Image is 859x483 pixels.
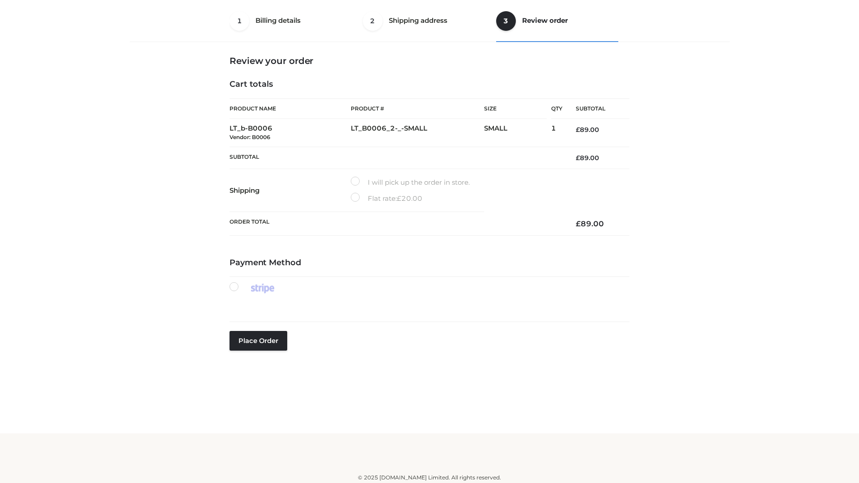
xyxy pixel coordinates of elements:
td: LT_b-B0006 [230,119,351,147]
th: Size [484,99,547,119]
label: I will pick up the order in store. [351,177,470,188]
bdi: 89.00 [576,219,604,228]
th: Shipping [230,169,351,212]
span: £ [397,194,401,203]
bdi: 89.00 [576,154,599,162]
td: LT_B0006_2-_-SMALL [351,119,484,147]
small: Vendor: B0006 [230,134,270,140]
button: Place order [230,331,287,351]
bdi: 20.00 [397,194,422,203]
th: Qty [551,98,562,119]
h4: Cart totals [230,80,629,89]
span: £ [576,126,580,134]
th: Product # [351,98,484,119]
th: Subtotal [562,99,629,119]
th: Order Total [230,212,562,236]
span: £ [576,219,581,228]
th: Product Name [230,98,351,119]
bdi: 89.00 [576,126,599,134]
div: © 2025 [DOMAIN_NAME] Limited. All rights reserved. [133,473,726,482]
label: Flat rate: [351,193,422,204]
td: 1 [551,119,562,147]
h4: Payment Method [230,258,629,268]
th: Subtotal [230,147,562,169]
span: £ [576,154,580,162]
h3: Review your order [230,55,629,66]
td: SMALL [484,119,551,147]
